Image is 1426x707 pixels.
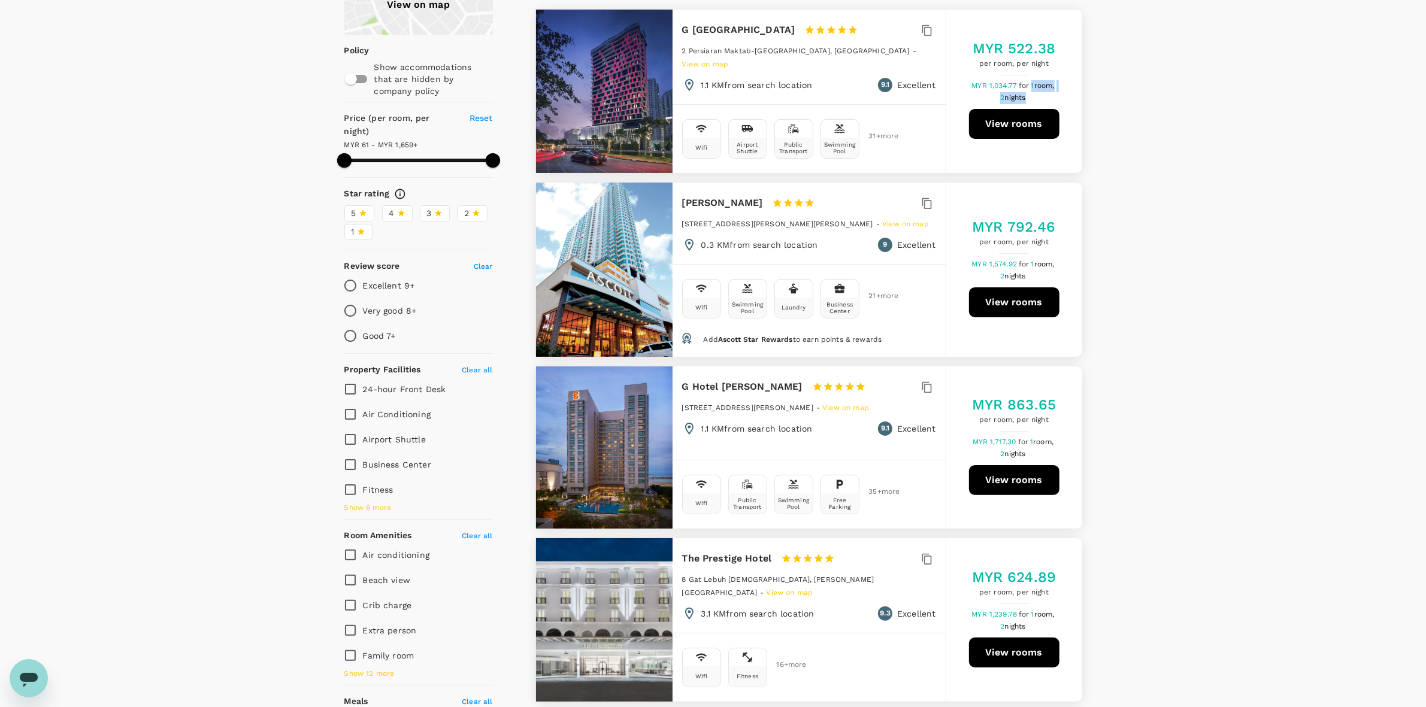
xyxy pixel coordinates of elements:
span: 9.1 [881,423,889,435]
div: Public Transport [731,497,764,510]
span: Beach view [363,575,411,585]
h6: Property Facilities [344,363,421,377]
span: Airport Shuttle [363,435,426,444]
p: Excellent [897,79,935,91]
span: Fitness [363,485,393,494]
span: Clear all [462,532,492,540]
div: Wifi [695,673,708,679]
div: Wifi [695,500,708,506]
span: MYR 1,574.92 [971,260,1019,268]
p: Excellent [897,239,935,251]
span: Air Conditioning [363,409,431,419]
h5: MYR 522.38 [973,39,1056,58]
h5: MYR 863.65 [972,395,1056,414]
h6: G [GEOGRAPHIC_DATA] [682,22,795,38]
span: 24-hour Front Desk [363,384,446,394]
span: 35 + more [869,488,887,496]
span: - [876,220,882,228]
span: 1 [1031,81,1056,90]
span: 2 [1000,272,1027,280]
button: View rooms [969,109,1059,139]
span: per room, per night [972,414,1056,426]
div: Swimming Pool [823,141,856,154]
h6: G Hotel [PERSON_NAME] [682,378,803,395]
p: Very good 8+ [363,305,417,317]
div: Public Transport [777,141,810,154]
span: room, [1034,81,1055,90]
span: Clear all [462,366,492,374]
span: nights [1005,93,1026,102]
span: nights [1005,272,1026,280]
span: Air conditioning [363,550,429,560]
span: 21 + more [869,292,887,300]
span: Show 12 more [344,668,395,680]
span: room, [1034,610,1055,618]
button: View rooms [969,465,1059,495]
span: View on map [822,403,869,412]
span: Clear all [462,697,492,706]
span: 2 Persiaran Maktab-[GEOGRAPHIC_DATA], [GEOGRAPHIC_DATA] [682,47,910,55]
span: - [760,588,766,597]
span: 1 [1030,438,1055,446]
div: Swimming Pool [777,497,810,510]
span: 31 + more [869,132,887,140]
h5: MYR 624.89 [972,568,1056,587]
span: Show 6 more [344,502,392,514]
button: View rooms [969,287,1059,317]
div: Laundry [782,304,806,311]
div: Swimming Pool [731,301,764,314]
span: Clear [474,262,493,271]
iframe: Button to launch messaging window [10,659,48,697]
p: Show accommodations that are hidden by company policy [374,61,492,97]
h5: MYR 792.46 [972,217,1056,236]
span: 9.1 [881,79,889,91]
span: 2 [1000,622,1027,630]
span: 3 [427,207,432,220]
span: 1 [352,226,355,238]
span: - [913,47,916,55]
span: 2 [465,207,470,220]
p: 1.1 KM from search location [701,423,813,435]
h6: Price (per room, per night) [344,112,456,138]
span: for [1019,260,1031,268]
span: nights [1005,622,1026,630]
span: View on map [682,60,729,68]
span: Extra person [363,626,417,635]
span: Add to earn points & rewards [703,335,882,344]
div: Fitness [737,673,758,679]
p: Policy [344,44,352,56]
h6: The Prestige Hotel [682,550,772,567]
span: Family room [363,651,414,660]
div: Business Center [823,301,856,314]
a: View on map [822,402,869,412]
p: Excellent [897,608,935,620]
h6: Star rating [344,187,390,201]
span: 8 Gat Lebuh [DEMOGRAPHIC_DATA], [PERSON_NAME][GEOGRAPHIC_DATA] [682,575,874,597]
span: per room, per night [972,236,1056,248]
p: 0.3 KM from search location [701,239,818,251]
span: 9 [883,239,888,251]
span: Ascott Star Rewards [718,335,793,344]
span: 5 [352,207,356,220]
span: 4 [389,207,395,220]
span: MYR 1,239.78 [971,610,1019,618]
button: View rooms [969,638,1059,667]
svg: Star ratings are awarded to properties to represent the quality of services, facilities, and amen... [394,188,406,200]
span: [STREET_ADDRESS][PERSON_NAME] [682,403,813,412]
h6: Room Amenities [344,529,412,542]
span: 9.3 [880,608,890,620]
span: 2 [1000,450,1027,458]
span: nights [1005,450,1026,458]
a: View on map [882,219,929,228]
a: View on map [767,587,813,597]
h6: [PERSON_NAME] [682,195,763,211]
p: 1.1 KM from search location [701,79,813,91]
span: for [1018,438,1030,446]
span: 16 + more [777,661,795,669]
span: per room, per night [972,587,1056,599]
span: per room, per night [973,58,1056,70]
div: Wifi [695,304,708,311]
p: Good 7+ [363,330,396,342]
